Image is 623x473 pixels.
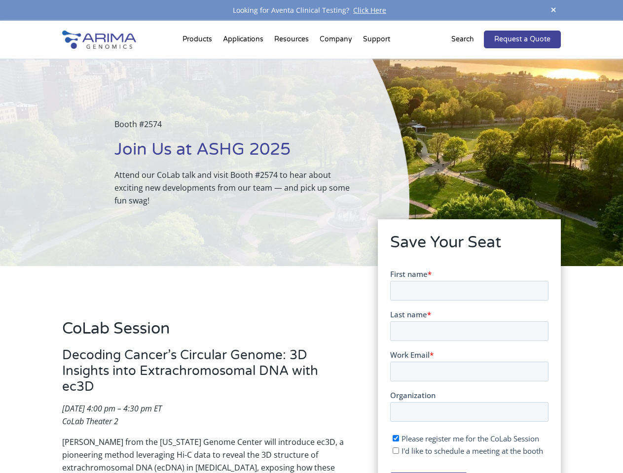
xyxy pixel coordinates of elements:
p: Search [451,33,474,46]
h3: Decoding Cancer’s Circular Genome: 3D Insights into Extrachromosomal DNA with ec3D [62,347,350,402]
a: Click Here [349,5,390,15]
em: CoLab Theater 2 [62,416,118,427]
p: Attend our CoLab talk and visit Booth #2574 to hear about exciting new developments from our team... [114,169,360,207]
div: Looking for Aventa Clinical Testing? [62,4,560,17]
h2: Save Your Seat [390,232,549,261]
h2: CoLab Session [62,318,350,347]
img: Arima-Genomics-logo [62,31,136,49]
p: Booth #2574 [114,118,360,138]
a: Request a Quote [484,31,561,48]
em: [DATE] 4:00 pm – 4:30 pm ET [62,403,162,414]
h1: Join Us at ASHG 2025 [114,138,360,169]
